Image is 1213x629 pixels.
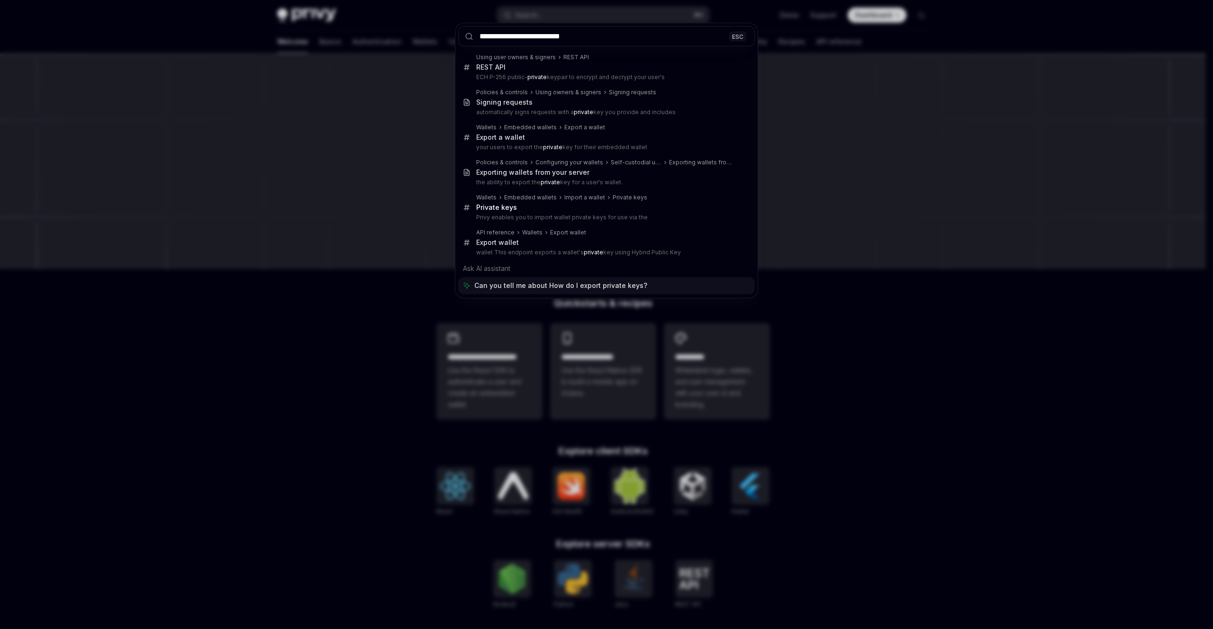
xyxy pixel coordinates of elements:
[474,281,647,290] span: Can you tell me about How do I export private keys?
[613,194,647,201] div: Private keys
[476,229,515,236] div: API reference
[609,89,656,96] div: Signing requests
[476,179,735,186] p: the ability to export the key for a user's wallet.
[476,63,506,72] div: REST API
[535,159,603,166] div: Configuring your wallets
[504,124,557,131] div: Embedded wallets
[476,73,735,81] p: ECH P-256 public- keypair to encrypt and decrypt your user's
[527,73,547,81] b: private
[584,249,603,256] b: private
[522,229,543,236] div: Wallets
[476,144,735,151] p: your users to export the key for their embedded wallet
[476,168,589,177] div: Exporting wallets from your server
[476,108,735,116] p: automatically signs requests with a key you provide and includes
[476,89,528,96] div: Policies & controls
[543,144,562,151] b: private
[541,179,560,186] b: private
[574,108,593,116] b: private
[669,159,735,166] div: Exporting wallets from your server
[476,203,517,211] b: Private keys
[504,194,557,201] div: Embedded wallets
[476,249,735,256] p: wallet This endpoint exports a wallet's key using Hybrid Public Key
[476,214,735,221] p: Privy enables you to import wallet private keys for use via the
[476,98,533,107] div: Signing requests
[476,54,556,61] div: Using user owners & signers
[476,194,497,201] div: Wallets
[476,124,497,131] div: Wallets
[476,133,525,142] div: Export a wallet
[535,89,601,96] div: Using owners & signers
[564,124,605,131] div: Export a wallet
[729,31,746,41] div: ESC
[476,238,519,247] div: Export wallet
[458,260,755,277] div: Ask AI assistant
[611,159,661,166] div: Self-custodial user wallets
[564,194,605,201] div: Import a wallet
[550,229,586,236] div: Export wallet
[476,159,528,166] div: Policies & controls
[563,54,589,61] div: REST API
